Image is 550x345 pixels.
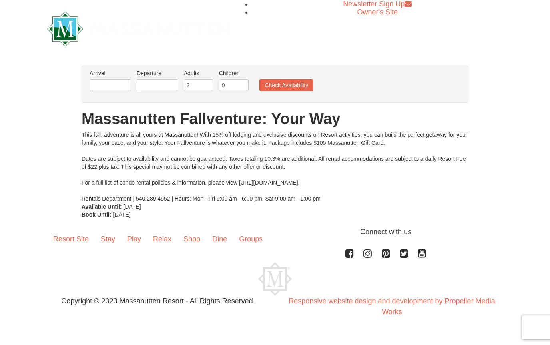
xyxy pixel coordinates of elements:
[47,227,95,251] a: Resort Site
[233,227,269,251] a: Groups
[82,111,468,127] h1: Massanutten Fallventure: Your Way
[147,227,177,251] a: Relax
[258,262,292,296] img: Massanutten Resort Logo
[47,18,230,37] a: Massanutten Resort
[47,227,503,237] p: Connect with us
[259,79,313,91] button: Check Availability
[124,203,141,210] span: [DATE]
[121,227,147,251] a: Play
[82,203,122,210] strong: Available Until:
[177,227,206,251] a: Shop
[82,131,468,203] div: This fall, adventure is all yours at Massanutten! With 15% off lodging and exclusive discounts on...
[47,12,230,46] img: Massanutten Resort Logo
[219,69,249,77] label: Children
[357,8,398,16] a: Owner's Site
[113,211,131,218] span: [DATE]
[95,227,121,251] a: Stay
[41,296,275,307] p: Copyright © 2023 Massanutten Resort - All Rights Reserved.
[82,211,112,218] strong: Book Until:
[137,69,178,77] label: Departure
[289,297,495,316] a: Responsive website design and development by Propeller Media Works
[184,69,213,77] label: Adults
[206,227,233,251] a: Dine
[90,69,131,77] label: Arrival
